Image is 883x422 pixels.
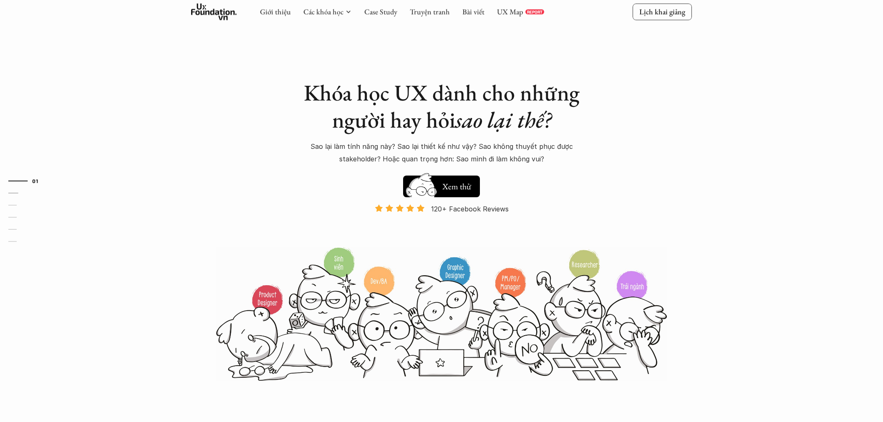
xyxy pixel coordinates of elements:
[497,7,523,17] a: UX Map
[364,7,397,17] a: Case Study
[442,181,471,192] h5: Xem thử
[431,203,509,215] p: 120+ Facebook Reviews
[367,204,516,246] a: 120+ Facebook Reviews
[403,171,480,197] a: Xem thử
[455,105,551,134] em: sao lại thế?
[260,7,291,17] a: Giới thiệu
[633,4,692,20] a: Lịch khai giảng
[8,176,48,186] a: 01
[527,9,542,14] p: REPORT
[525,9,544,14] a: REPORT
[32,178,38,183] strong: 01
[295,140,588,166] p: Sao lại làm tính năng này? Sao lại thiết kế như vậy? Sao không thuyết phục được stakeholder? Hoặc...
[410,7,450,17] a: Truyện tranh
[462,7,484,17] a: Bài viết
[295,79,588,133] h1: Khóa học UX dành cho những người hay hỏi
[639,7,685,17] p: Lịch khai giảng
[303,7,343,17] a: Các khóa học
